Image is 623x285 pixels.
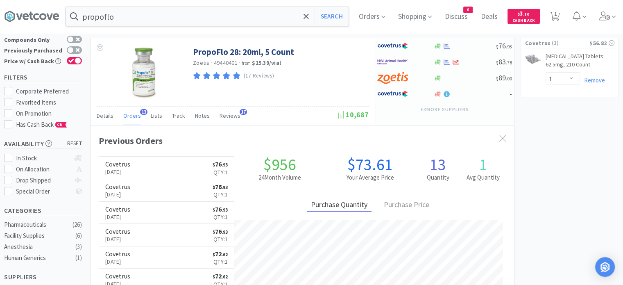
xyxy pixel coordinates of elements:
span: $ [518,11,520,17]
span: $ [213,229,215,235]
span: · [239,59,240,66]
div: Corporate Preferred [16,87,82,96]
h2: Avg Quantity [461,173,506,182]
a: Covetrus[DATE]$76.93Qty:1 [99,224,234,246]
span: . 10 [523,11,529,17]
h1: $956 [234,156,325,173]
h6: Covetrus [105,273,130,279]
img: f6b2451649754179b5b4e0c70c3f7cb0_2.png [377,56,408,68]
div: Drop Shipped [16,176,70,185]
span: . 93 [222,162,228,168]
a: Zoetis [193,59,210,66]
p: [DATE] [105,212,130,221]
div: On Allocation [16,164,70,174]
span: . 93 [222,229,228,235]
img: 77fca1acd8b6420a9015268ca798ef17_1.png [377,40,408,52]
span: 13 [140,109,147,115]
span: . 93 [506,43,512,50]
div: Purchase Price [380,199,433,212]
div: ( 26 ) [72,220,82,230]
div: Open Intercom Messenger [595,257,615,277]
a: Covetrus[DATE]$76.93Qty:1 [99,202,234,224]
a: $3.10Cash Back [507,5,540,27]
a: Covetrus[DATE]$76.93Qty:1 [99,157,234,179]
h2: Your Average Price [325,173,415,182]
a: Covetrus[DATE]$76.93Qty:1 [99,179,234,202]
span: . 93 [222,185,228,190]
p: (17 Reviews) [244,72,274,80]
h5: Categories [4,206,82,215]
h1: $73.61 [325,156,415,173]
span: 83 [496,57,512,66]
span: Notes [195,112,210,119]
span: Orders [123,112,141,119]
span: 76 [213,227,228,235]
div: Pharmaceuticals [4,220,70,230]
h5: Suppliers [4,272,82,282]
div: On Promotion [16,109,82,119]
span: 3 [518,9,529,17]
span: from [242,60,251,66]
a: 1 [546,14,563,21]
div: ( 3 ) [75,242,82,252]
p: Qty: 1 [213,235,228,244]
img: b47e827766ec4b0ebef36faf5d0d4f05_23662.jpeg [117,46,170,100]
a: PropoFlo 28: 20ml, 5 Count [193,46,294,57]
span: $ [213,252,215,258]
h2: Quantity [415,173,460,182]
span: $ [496,75,498,82]
span: Track [172,112,185,119]
a: [MEDICAL_DATA] Tablets: 62.5mg, 210 Count [546,52,614,72]
h1: 13 [415,156,460,173]
div: ( 6 ) [75,231,82,241]
button: +3more suppliers [416,104,473,115]
span: Cash Back [512,18,535,24]
span: $ [213,162,215,168]
p: [DATE] [105,235,130,244]
span: 76 [496,41,512,50]
span: 10,687 [337,110,369,119]
div: Favorited Items [16,98,82,107]
h6: Covetrus [105,251,130,257]
span: $ [213,274,215,280]
a: Covetrus[DATE]$72.62Qty:1 [99,246,234,269]
span: reset [67,139,82,148]
span: $ [213,207,215,213]
span: . 78 [506,59,512,66]
div: Compounds Only [4,36,63,43]
span: · [211,59,213,66]
span: 72 [213,250,228,258]
span: 76 [213,160,228,168]
span: . 00 [506,75,512,82]
div: Price w/ Cash Back [4,57,63,64]
p: [DATE] [105,167,130,176]
span: 72 [213,272,228,280]
span: $ [496,43,498,50]
p: Qty: 1 [213,257,228,266]
input: Search by item, sku, manufacturer, ingredient, size... [66,7,349,26]
span: $ [496,59,498,66]
img: 77fca1acd8b6420a9015268ca798ef17_1.png [377,88,408,100]
div: Previous Orders [99,134,506,148]
h6: Covetrus [105,183,130,190]
span: $ [213,185,215,190]
p: Qty: 1 [213,212,228,221]
span: 6 [464,7,472,13]
span: CB [56,122,64,127]
span: 76 [213,205,228,213]
h6: Covetrus [105,228,130,235]
div: Anesthesia [4,242,70,252]
h1: 1 [461,156,506,173]
p: [DATE] [105,190,130,199]
div: Purchase Quantity [307,199,372,212]
h6: Covetrus [105,206,130,212]
h2: 24 Month Volume [234,173,325,182]
span: Reviews [220,112,240,119]
span: ( 1 ) [551,39,589,47]
span: . 62 [222,252,228,258]
div: Human Generics [4,253,70,263]
span: . 93 [222,207,228,213]
p: Qty: 1 [213,190,228,199]
h5: Availability [4,139,82,148]
span: 49440401 [214,59,238,66]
